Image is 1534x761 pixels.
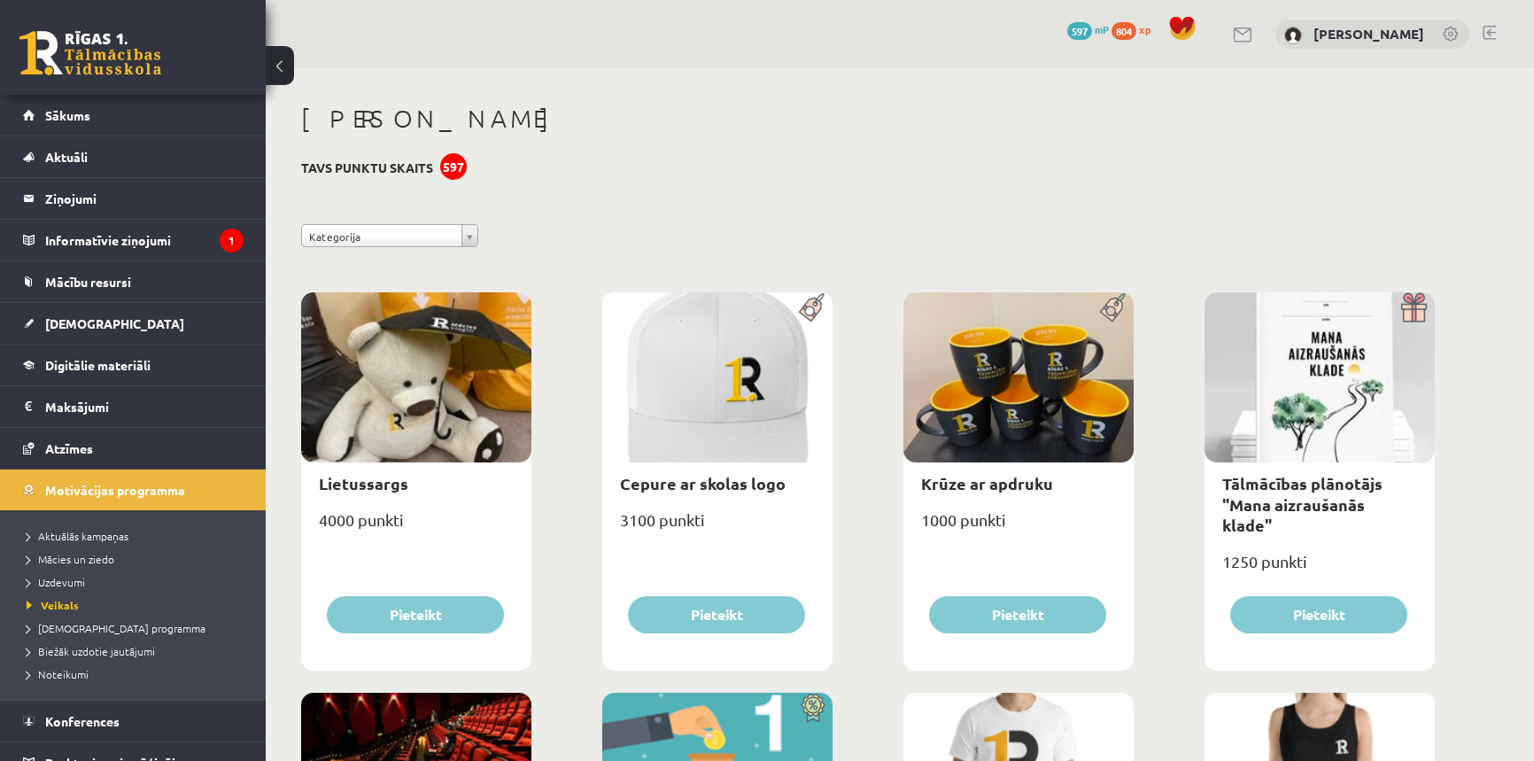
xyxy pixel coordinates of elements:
a: Krūze ar apdruku [921,473,1053,493]
a: Mācību resursi [23,261,244,302]
span: Motivācijas programma [45,482,185,498]
a: Sākums [23,95,244,136]
span: xp [1139,22,1150,36]
span: Sākums [45,107,90,123]
a: Uzdevumi [27,574,248,590]
a: Mācies un ziedo [27,551,248,567]
h3: Tavs punktu skaits [301,160,433,175]
div: 1250 punkti [1205,547,1435,591]
button: Pieteikt [628,596,805,633]
div: 3100 punkti [602,505,833,549]
a: Maksājumi [23,386,244,427]
img: Populāra prece [1094,292,1134,322]
a: Atzīmes [23,428,244,469]
a: Veikals [27,597,248,613]
div: 1000 punkti [903,505,1134,549]
div: 4000 punkti [301,505,531,549]
span: 597 [1067,22,1092,40]
img: Atlaide [793,693,833,723]
a: 804 xp [1112,22,1159,36]
a: 597 mP [1067,22,1109,36]
img: Dāvana ar pārsteigumu [1395,292,1435,322]
legend: Maksājumi [45,386,244,427]
div: 597 [440,153,467,180]
span: Konferences [45,713,120,729]
a: [DEMOGRAPHIC_DATA] programma [27,620,248,636]
span: Noteikumi [27,667,89,681]
span: Uzdevumi [27,575,85,589]
a: Tālmācības plānotājs "Mana aizraušanās klade" [1222,473,1383,535]
a: Aktuālās kampaņas [27,528,248,544]
span: Aktuālās kampaņas [27,529,128,543]
span: Digitālie materiāli [45,357,151,373]
button: Pieteikt [327,596,504,633]
button: Pieteikt [929,596,1106,633]
span: [DEMOGRAPHIC_DATA] programma [27,621,205,635]
a: Digitālie materiāli [23,345,244,385]
a: Rīgas 1. Tālmācības vidusskola [19,31,161,75]
a: Lietussargs [319,473,408,493]
span: Biežāk uzdotie jautājumi [27,644,155,658]
span: Aktuāli [45,149,88,165]
span: Kategorija [309,225,454,248]
span: Veikals [27,598,79,612]
a: Noteikumi [27,666,248,682]
a: Konferences [23,701,244,742]
span: 804 [1112,22,1136,40]
a: [DEMOGRAPHIC_DATA] [23,303,244,344]
a: Ziņojumi [23,178,244,219]
a: Motivācijas programma [23,470,244,510]
span: Mācies un ziedo [27,552,114,566]
img: Bruno Trukšāns [1284,27,1302,44]
h1: [PERSON_NAME] [301,104,1435,134]
legend: Informatīvie ziņojumi [45,220,244,260]
span: [DEMOGRAPHIC_DATA] [45,315,184,331]
a: Aktuāli [23,136,244,177]
a: [PERSON_NAME] [1313,25,1424,43]
legend: Ziņojumi [45,178,244,219]
button: Pieteikt [1230,596,1407,633]
a: Informatīvie ziņojumi1 [23,220,244,260]
a: Kategorija [301,224,478,247]
a: Cepure ar skolas logo [620,473,786,493]
i: 1 [220,229,244,252]
span: Atzīmes [45,440,93,456]
img: Populāra prece [793,292,833,322]
a: Biežāk uzdotie jautājumi [27,643,248,659]
span: mP [1095,22,1109,36]
span: Mācību resursi [45,274,131,290]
